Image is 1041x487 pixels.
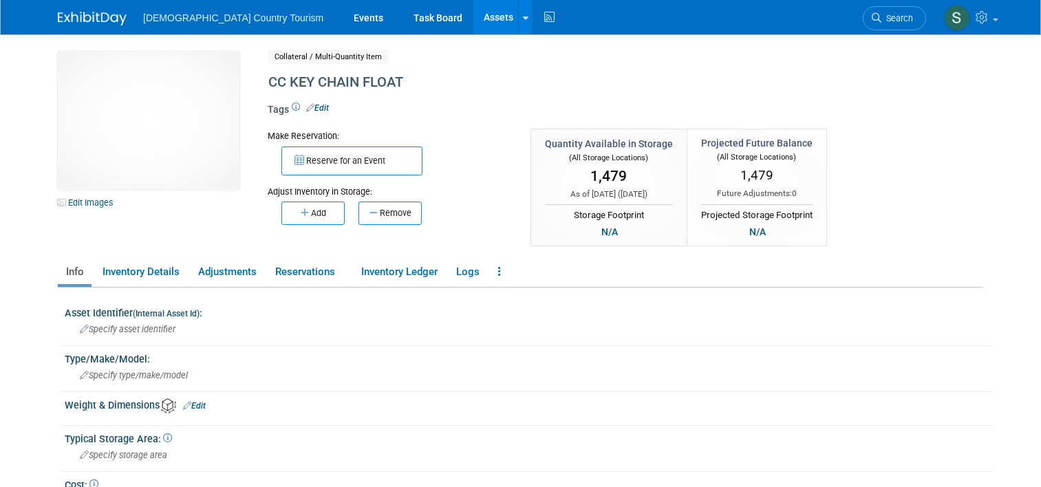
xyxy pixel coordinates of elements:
[80,450,167,460] span: Specify storage area
[161,398,176,413] img: Asset Weight and Dimensions
[80,370,188,380] span: Specify type/make/model
[745,224,770,239] div: N/A
[701,188,813,199] div: Future Adjustments:
[143,12,323,23] span: [DEMOGRAPHIC_DATA] Country Tourism
[306,103,329,113] a: Edit
[792,188,797,198] span: 0
[58,12,127,25] img: ExhibitDay
[881,13,913,23] span: Search
[94,260,187,284] a: Inventory Details
[545,137,673,151] div: Quantity Available in Storage
[133,309,200,318] small: (Internal Asset Id)
[58,260,92,284] a: Info
[358,202,422,225] button: Remove
[268,129,510,142] div: Make Reservation:
[701,204,813,222] div: Projected Storage Footprint
[545,204,673,222] div: Storage Footprint
[58,52,239,189] img: View Images
[264,70,878,95] div: CC KEY CHAIN FLOAT
[58,194,119,211] a: Edit Images
[268,175,510,198] div: Adjust Inventory in Storage:
[65,433,172,444] span: Typical Storage Area:
[621,189,645,199] span: [DATE]
[268,102,878,126] div: Tags
[740,167,773,183] span: 1,479
[863,6,926,30] a: Search
[448,260,487,284] a: Logs
[183,401,206,411] a: Edit
[190,260,264,284] a: Adjustments
[281,202,345,225] button: Add
[353,260,445,284] a: Inventory Ledger
[701,150,813,163] div: (All Storage Locations)
[65,303,994,320] div: Asset Identifier :
[545,151,673,164] div: (All Storage Locations)
[65,349,994,366] div: Type/Make/Model:
[80,324,175,334] span: Specify asset identifier
[268,50,389,64] span: Collateral / Multi-Quantity Item
[701,136,813,150] div: Projected Future Balance
[944,5,970,31] img: Steve Vannier
[267,260,350,284] a: Reservations
[281,147,422,175] button: Reserve for an Event
[590,168,627,184] span: 1,479
[597,224,622,239] div: N/A
[545,188,673,200] div: As of [DATE] ( )
[65,395,994,413] div: Weight & Dimensions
